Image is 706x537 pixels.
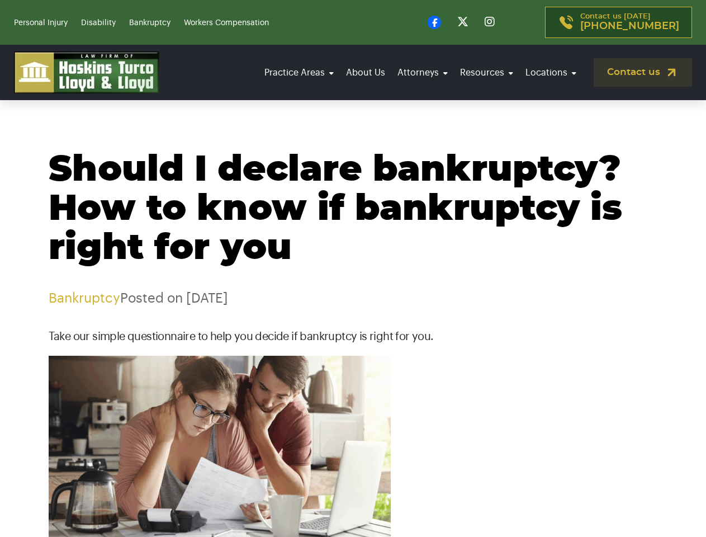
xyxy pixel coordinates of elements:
a: Contact us [594,58,692,87]
p: Take our simple questionnaire to help you decide if bankruptcy is right for you. [49,329,658,345]
img: logo [14,51,159,93]
a: Bankruptcy [129,19,170,27]
p: Contact us [DATE] [580,13,679,32]
span: [PHONE_NUMBER] [580,21,679,32]
a: Practice Areas [261,57,337,88]
a: Attorneys [394,57,451,88]
a: About Us [343,57,388,88]
a: Resources [457,57,517,88]
h1: Should I declare bankruptcy? How to know if bankruptcy is right for you [49,150,658,268]
p: Posted on [DATE] [49,290,658,307]
a: Workers Compensation [184,19,269,27]
a: Bankruptcy [49,291,120,305]
a: Locations [522,57,580,88]
a: Personal Injury [14,19,68,27]
a: Disability [81,19,116,27]
a: Contact us [DATE][PHONE_NUMBER] [545,7,692,38]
